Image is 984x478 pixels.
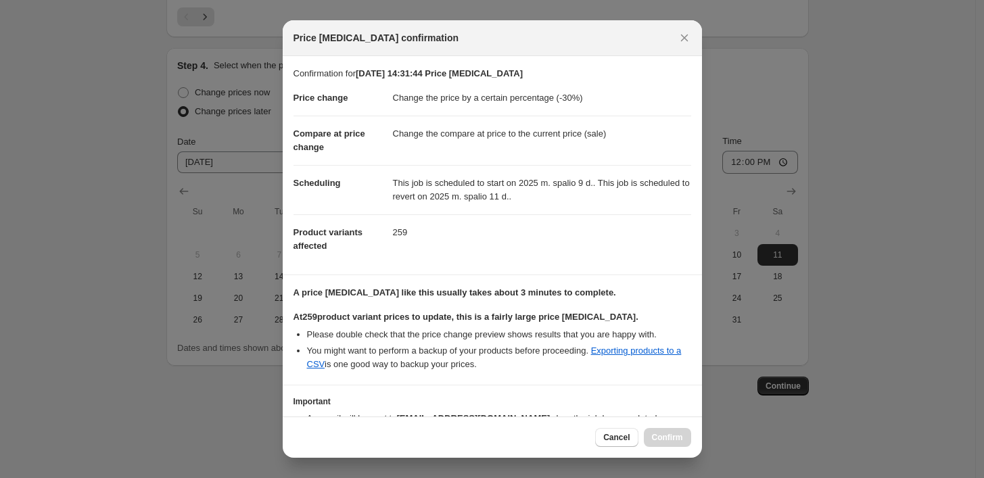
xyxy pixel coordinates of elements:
span: Price [MEDICAL_DATA] confirmation [294,31,459,45]
button: Close [675,28,694,47]
b: [DATE] 14:31:44 Price [MEDICAL_DATA] [356,68,523,78]
span: Cancel [603,432,630,443]
dd: Change the price by a certain percentage (-30%) [393,80,691,116]
span: Scheduling [294,178,341,188]
li: You might want to perform a backup of your products before proceeding. is one good way to backup ... [307,344,691,371]
span: Price change [294,93,348,103]
span: Compare at price change [294,128,365,152]
li: Please double check that the price change preview shows results that you are happy with. [307,328,691,341]
button: Cancel [595,428,638,447]
dd: 259 [393,214,691,250]
dd: Change the compare at price to the current price (sale) [393,116,691,151]
h3: Important [294,396,691,407]
b: [EMAIL_ADDRESS][DOMAIN_NAME] [396,413,550,423]
span: Product variants affected [294,227,363,251]
b: At 259 product variant prices to update, this is a fairly large price [MEDICAL_DATA]. [294,312,638,322]
b: A price [MEDICAL_DATA] like this usually takes about 3 minutes to complete. [294,287,616,297]
p: Confirmation for [294,67,691,80]
dd: This job is scheduled to start on 2025 m. spalio 9 d.. This job is scheduled to revert on 2025 m.... [393,165,691,214]
li: An email will be sent to when the job has completed . [307,412,691,425]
